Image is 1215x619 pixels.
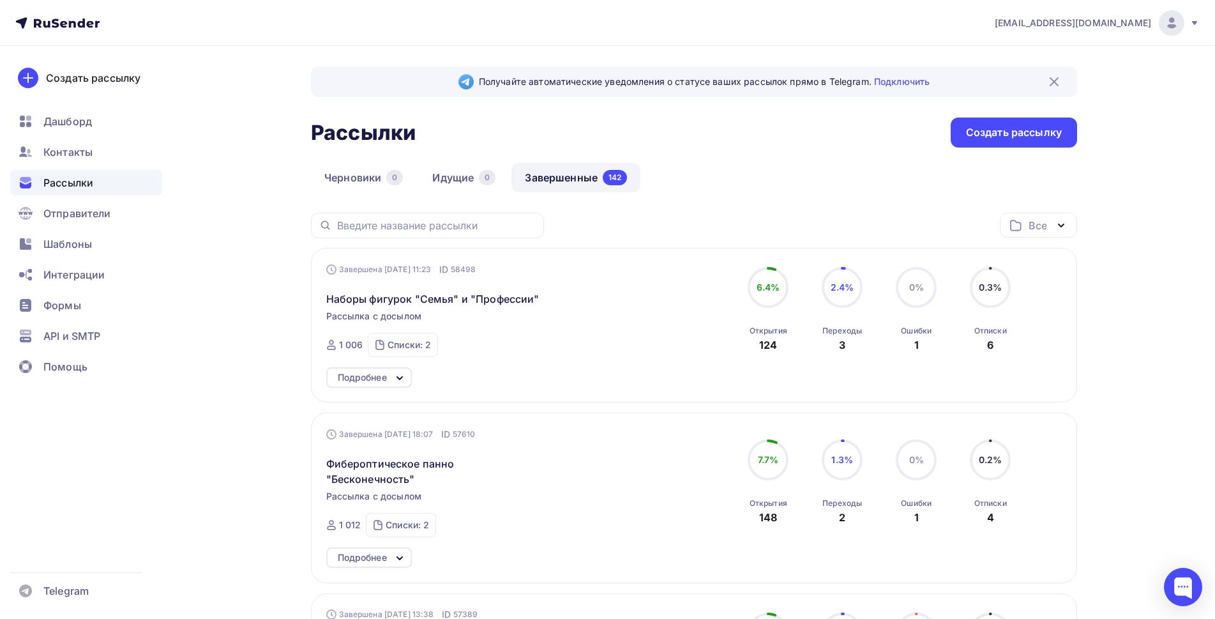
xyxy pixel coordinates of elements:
[453,428,476,441] span: 57610
[43,583,89,599] span: Telegram
[339,519,361,531] div: 1 012
[10,293,162,318] a: Формы
[914,510,919,525] div: 1
[757,282,780,293] span: 6.4%
[901,498,932,508] div: Ошибки
[750,498,787,508] div: Открытия
[909,282,924,293] span: 0%
[43,267,105,282] span: Интеграции
[386,519,429,531] div: Списки: 2
[901,326,932,336] div: Ошибки
[831,454,853,465] span: 1.3%
[974,326,1007,336] div: Отписки
[43,175,93,190] span: Рассылки
[822,326,862,336] div: Переходы
[311,120,416,146] h2: Рассылки
[974,498,1007,508] div: Отписки
[10,231,162,257] a: Шаблоны
[386,170,403,185] div: 0
[822,498,862,508] div: Переходы
[1000,213,1077,238] button: Все
[603,170,627,185] div: 142
[966,125,1062,140] div: Создать рассылку
[43,298,81,313] span: Формы
[441,428,450,441] span: ID
[839,337,845,353] div: 3
[758,454,779,465] span: 7.7%
[995,10,1200,36] a: [EMAIL_ADDRESS][DOMAIN_NAME]
[43,114,92,129] span: Дашборд
[979,454,1002,465] span: 0.2%
[46,70,140,86] div: Создать рассылку
[326,310,422,323] span: Рассылка с досылом
[979,282,1002,293] span: 0.3%
[43,328,100,344] span: API и SMTP
[987,510,994,525] div: 4
[419,163,509,192] a: Идущие0
[43,144,93,160] span: Контакты
[1029,218,1046,233] div: Все
[326,456,545,487] span: Фибероптическое панно "Бесконечность"
[479,170,495,185] div: 0
[337,218,536,233] input: Введите название рассылки
[339,339,363,351] div: 1 006
[874,76,930,87] a: Подключить
[326,428,476,441] div: Завершена [DATE] 18:07
[10,109,162,134] a: Дашборд
[43,236,92,252] span: Шаблоны
[10,170,162,195] a: Рассылки
[759,510,777,525] div: 148
[326,490,422,503] span: Рассылка с досылом
[338,550,387,565] div: Подробнее
[326,263,476,276] div: Завершена [DATE] 11:23
[43,206,111,221] span: Отправители
[909,454,924,465] span: 0%
[831,282,854,293] span: 2.4%
[479,75,930,88] span: Получайте автоматические уведомления о статусе ваших рассылок прямо в Telegram.
[10,201,162,226] a: Отправители
[451,263,476,276] span: 58498
[914,337,919,353] div: 1
[10,139,162,165] a: Контакты
[388,339,431,351] div: Списки: 2
[995,17,1151,29] span: [EMAIL_ADDRESS][DOMAIN_NAME]
[458,74,474,89] img: Telegram
[338,370,387,385] div: Подробнее
[987,337,993,353] div: 6
[311,163,416,192] a: Черновики0
[43,359,87,374] span: Помощь
[511,163,640,192] a: Завершенные142
[750,326,787,336] div: Открытия
[839,510,845,525] div: 2
[326,291,540,307] span: Наборы фигурок "Семья" и "Профессии"
[439,263,448,276] span: ID
[759,337,777,353] div: 124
